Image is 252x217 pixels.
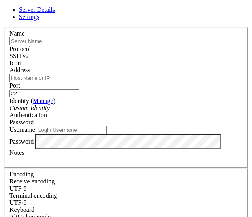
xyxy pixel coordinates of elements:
label: The default terminal encoding. ISO-2022 enables character map translations (like graphics maps). ... [9,192,57,199]
a: Manage [33,97,53,104]
span: UTF-8 [9,199,27,206]
i: Custom Identity [9,105,50,111]
input: Host Name or IP [9,74,79,82]
input: Login Username [37,126,107,134]
label: Authentication [9,112,47,118]
label: Username [9,126,35,133]
span: ( ) [31,97,55,104]
div: UTF-8 [9,199,243,206]
label: Set the expected encoding for data received from the host. If the encodings do not match, visual ... [9,178,55,185]
div: SSH v2 [9,52,243,60]
div: Password [9,119,243,126]
input: Port Number [9,89,79,97]
label: Protocol [9,45,31,52]
label: Identity [9,97,55,104]
label: Keyboard [9,206,34,213]
label: Address [9,67,30,73]
a: Settings [19,13,39,20]
label: Encoding [9,171,34,178]
div: Custom Identity [9,105,243,112]
label: Name [9,30,24,37]
span: Password [9,119,34,125]
span: UTF-8 [9,185,27,192]
input: Server Name [9,37,79,45]
label: Port [9,82,20,89]
label: Icon [9,60,21,66]
label: Password [9,138,34,144]
span: SSH v2 [9,52,29,59]
a: Server Details [19,6,55,13]
label: Notes [9,149,24,156]
div: UTF-8 [9,185,243,192]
